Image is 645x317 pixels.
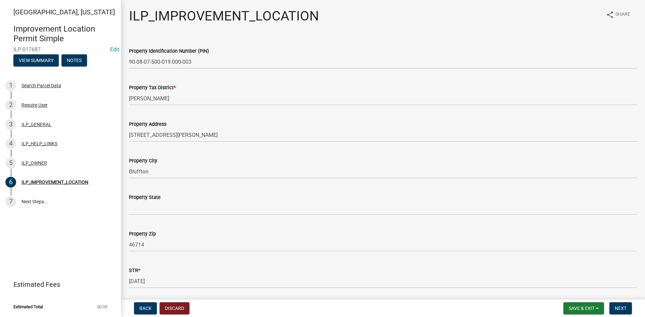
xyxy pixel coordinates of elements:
div: Require User [21,103,48,107]
label: Property City [129,159,157,163]
button: Save & Exit [563,302,604,314]
span: ILP-017687 [13,46,107,53]
button: Discard [160,302,189,314]
label: STR [129,268,140,273]
div: ILP_IMPROVEMENT_LOCATION [21,180,88,184]
button: Back [134,302,157,314]
button: shareShare [601,8,636,21]
a: Edit [110,46,119,53]
div: 4 [5,138,16,149]
wm-modal-confirm: Notes [61,58,87,63]
div: ILP_OWNER [21,161,47,165]
span: Next [615,306,627,311]
span: $0.00 [97,305,107,309]
div: Search Parcel Data [21,83,61,88]
wm-modal-confirm: Summary [13,58,59,63]
span: Estimated Total [13,305,43,309]
label: Property Zip [129,232,156,236]
span: Save & Exit [569,306,595,311]
h1: ILP_IMPROVEMENT_LOCATION [129,8,319,24]
span: Share [615,11,630,19]
button: Notes [61,54,87,66]
button: View Summary [13,54,59,66]
a: Estimated Fees [5,278,110,291]
i: share [606,11,614,19]
div: ILP_GENERAL [21,122,51,127]
div: 1 [5,80,16,91]
div: 2 [5,100,16,110]
label: Property Address [129,122,166,127]
div: 5 [5,158,16,168]
div: 6 [5,177,16,188]
wm-modal-confirm: Edit Application Number [110,46,119,53]
label: Property Tax District [129,86,176,90]
button: Next [609,302,632,314]
div: 3 [5,119,16,130]
div: ILP_HELP_LINKS [21,141,57,146]
span: Back [139,306,152,311]
h4: Improvement Location Permit Simple [13,24,116,44]
label: Property State [129,195,161,200]
div: 7 [5,196,16,207]
label: Property Identification Number (PIN) [129,49,209,54]
span: [GEOGRAPHIC_DATA], [US_STATE] [13,8,115,16]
